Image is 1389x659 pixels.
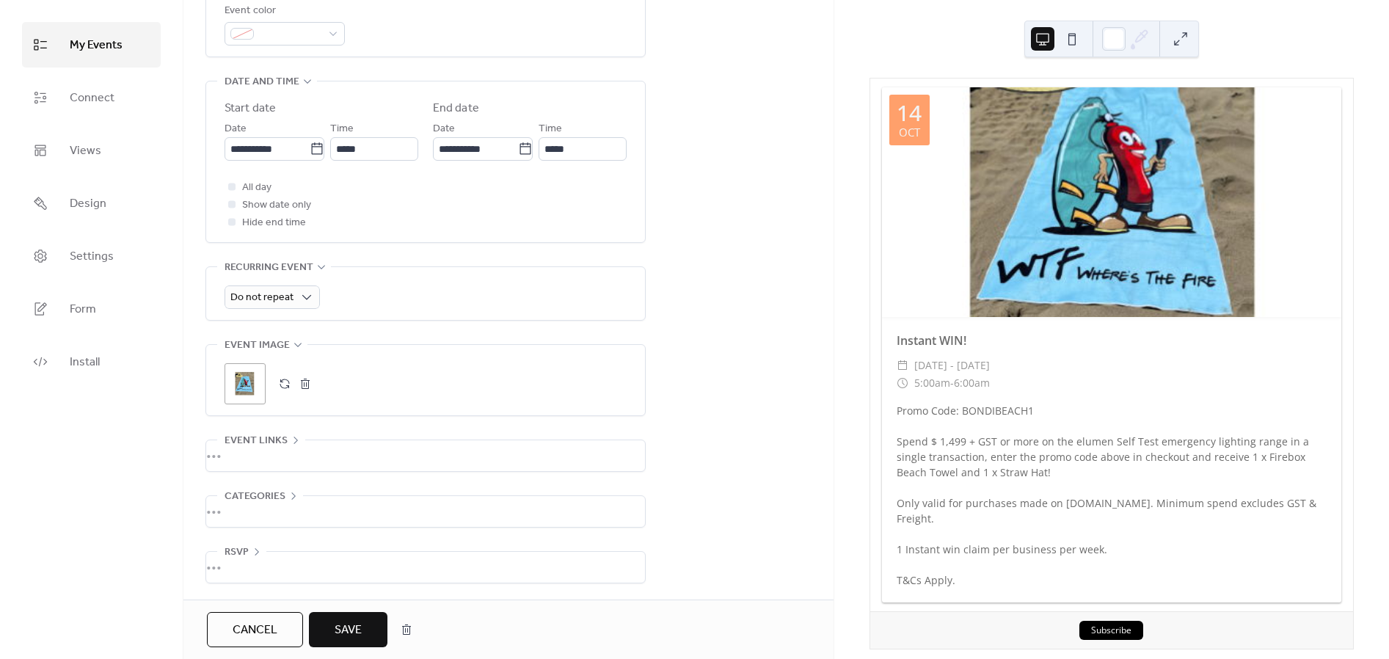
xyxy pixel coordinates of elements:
[897,374,908,392] div: ​
[899,127,920,138] div: Oct
[914,357,990,374] span: [DATE] - [DATE]
[309,612,387,647] button: Save
[225,2,342,20] div: Event color
[954,374,990,392] span: 6:00am
[335,622,362,639] span: Save
[882,332,1341,349] div: Instant WIN!
[225,432,288,450] span: Event links
[22,128,161,173] a: Views
[70,34,123,57] span: My Events
[433,120,455,138] span: Date
[206,552,645,583] div: •••
[330,120,354,138] span: Time
[950,374,954,392] span: -
[206,496,645,527] div: •••
[242,197,311,214] span: Show date only
[233,622,277,639] span: Cancel
[22,233,161,279] a: Settings
[230,288,294,307] span: Do not repeat
[225,100,276,117] div: Start date
[22,339,161,385] a: Install
[242,179,271,197] span: All day
[225,73,299,91] span: Date and time
[897,102,922,124] div: 14
[225,488,285,506] span: Categories
[225,363,266,404] div: ;
[207,612,303,647] button: Cancel
[206,440,645,471] div: •••
[433,100,479,117] div: End date
[70,245,114,269] span: Settings
[225,120,247,138] span: Date
[539,120,562,138] span: Time
[70,87,114,110] span: Connect
[225,337,290,354] span: Event image
[897,357,908,374] div: ​
[22,75,161,120] a: Connect
[225,259,313,277] span: Recurring event
[882,403,1341,588] div: Promo Code: BONDIBEACH1 Spend $ 1,499 + GST or more on the elumen Self Test emergency lighting ra...
[914,374,950,392] span: 5:00am
[70,192,106,216] span: Design
[70,298,96,321] span: Form
[1079,621,1143,640] button: Subscribe
[22,181,161,226] a: Design
[22,22,161,68] a: My Events
[225,544,249,561] span: RSVP
[242,214,306,232] span: Hide end time
[22,286,161,332] a: Form
[70,139,101,163] span: Views
[70,351,100,374] span: Install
